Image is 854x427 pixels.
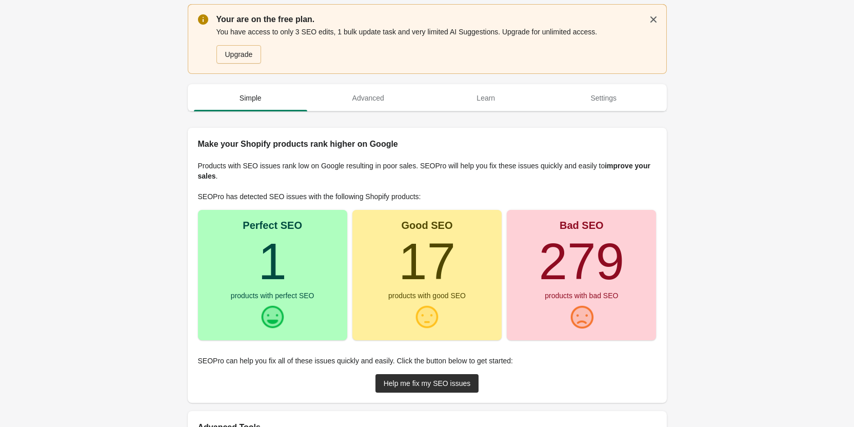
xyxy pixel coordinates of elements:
[375,374,479,393] a: Help me fix my SEO issues
[243,220,302,230] div: Perfect SEO
[216,26,657,65] div: You have access to only 3 SEO edits, 1 bulk update task and very limited AI Suggestions. Upgrade ...
[401,220,452,230] div: Good SEO
[216,13,657,26] p: Your are on the free plan.
[429,89,543,107] span: Learn
[198,191,657,202] p: SEOPro has detected SEO issues with the following Shopify products:
[399,232,455,290] turbo-frame: 17
[545,292,618,299] div: products with bad SEO
[198,162,650,180] b: improve your sales
[311,89,425,107] span: Advanced
[198,161,657,181] p: Products with SEO issues rank low on Google resulting in poor sales. SEOPro will help you fix the...
[560,220,604,230] div: Bad SEO
[192,85,310,111] button: Simple
[198,138,657,150] h2: Make your Shopify products rank higher on Google
[388,292,466,299] div: products with good SEO
[216,45,262,64] a: Upgrade
[384,379,471,387] div: Help me fix my SEO issues
[539,232,624,290] turbo-frame: 279
[545,85,663,111] button: Settings
[225,50,253,59] div: Upgrade
[258,232,287,290] turbo-frame: 1
[309,85,427,111] button: Advanced
[547,89,661,107] span: Settings
[194,89,308,107] span: Simple
[231,292,314,299] div: products with perfect SEO
[427,85,545,111] button: Learn
[198,356,657,366] p: SEOPro can help you fix all of these issues quickly and easily. Click the button below to get sta...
